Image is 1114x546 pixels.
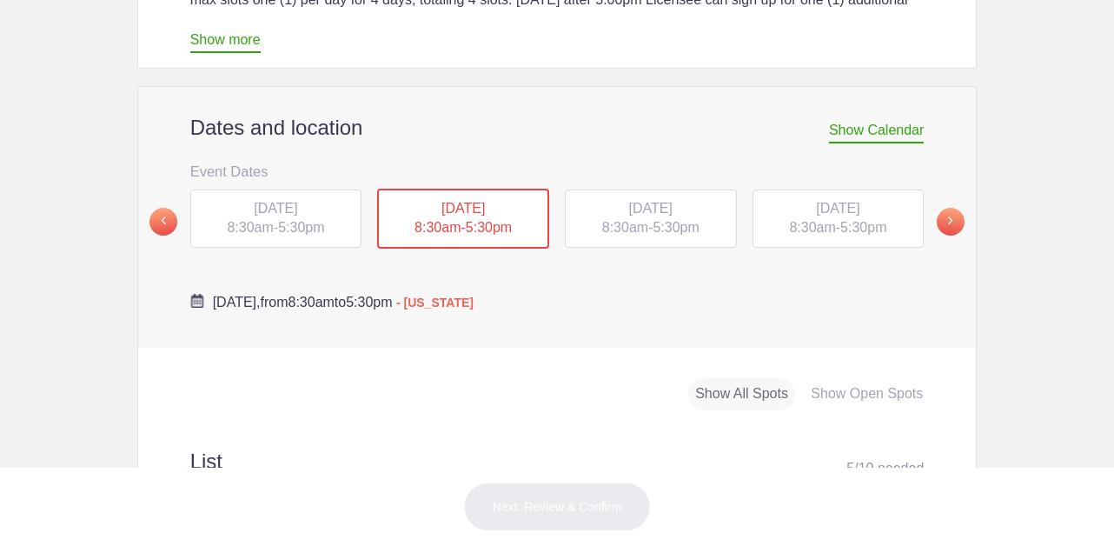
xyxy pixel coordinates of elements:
span: 5:30pm [653,220,699,235]
button: Next: Review & Confirm [464,483,651,531]
span: 5:30pm [466,220,512,235]
span: [DATE] [441,201,485,216]
div: - [190,190,362,249]
div: Show All Spots [688,378,795,410]
span: Show Calendar [829,123,924,143]
h2: Dates and location [190,115,925,141]
div: - [377,189,549,250]
span: 5:30pm [278,220,324,235]
div: 5 10 needed [846,456,924,482]
button: [DATE] 8:30am-5:30pm [189,189,363,250]
span: - [US_STATE] [396,296,474,310]
div: Show Open Spots [804,378,930,410]
img: Cal purple [190,294,204,308]
a: Show more [190,32,261,53]
span: 8:30am [227,220,273,235]
span: 5:30pm [840,220,886,235]
span: [DATE], [213,295,261,310]
button: [DATE] 8:30am-5:30pm [752,189,925,250]
span: 8:30am [602,220,648,235]
span: 8:30am [288,295,334,310]
span: / [854,461,858,476]
span: [DATE] [816,201,859,216]
span: 8:30am [414,220,461,235]
span: from to [213,295,474,310]
span: [DATE] [629,201,673,216]
div: - [753,190,925,249]
div: - [565,190,737,249]
button: [DATE] 8:30am-5:30pm [564,189,738,250]
span: 5:30pm [346,295,392,310]
h3: Event Dates [190,158,925,184]
span: 8:30am [789,220,835,235]
button: [DATE] 8:30am-5:30pm [376,188,550,250]
span: [DATE] [254,201,297,216]
h2: List [190,447,925,496]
